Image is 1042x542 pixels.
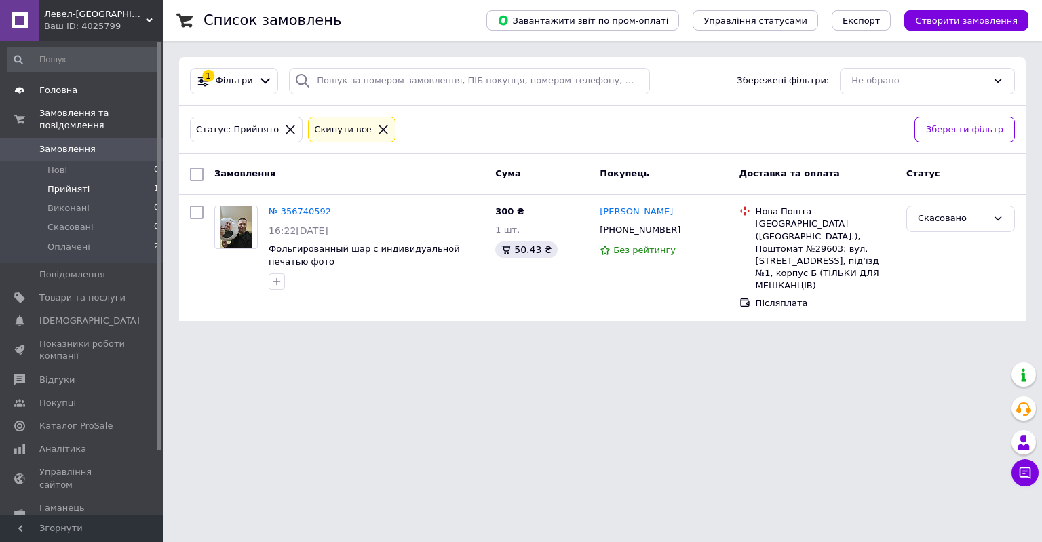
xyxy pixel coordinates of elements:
[47,221,94,233] span: Скасовані
[904,10,1028,31] button: Створити замовлення
[44,8,146,20] span: Левел-Україна
[756,206,895,218] div: Нова Пошта
[891,15,1028,25] a: Створити замовлення
[47,164,67,176] span: Нові
[39,315,140,327] span: [DEMOGRAPHIC_DATA]
[39,143,96,155] span: Замовлення
[843,16,881,26] span: Експорт
[269,225,328,236] span: 16:22[DATE]
[216,75,253,88] span: Фільтри
[918,212,987,226] div: Скасовано
[600,206,673,218] a: [PERSON_NAME]
[906,168,940,178] span: Статус
[39,466,126,490] span: Управління сайтом
[497,14,668,26] span: Завантажити звіт по пром-оплаті
[47,202,90,214] span: Виконані
[693,10,818,31] button: Управління статусами
[739,168,840,178] span: Доставка та оплата
[154,183,159,195] span: 1
[47,183,90,195] span: Прийняті
[289,68,650,94] input: Пошук за номером замовлення, ПІБ покупця, номером телефону, Email, номером накладної
[39,338,126,362] span: Показники роботи компанії
[39,269,105,281] span: Повідомлення
[154,221,159,233] span: 0
[7,47,160,72] input: Пошук
[851,74,987,88] div: Не обрано
[39,107,163,132] span: Замовлення та повідомлення
[204,12,341,28] h1: Список замовлень
[269,244,460,267] a: Фольгированный шар с индивидуальной печатью фото
[220,206,252,248] img: Фото товару
[926,123,1003,137] span: Зберегти фільтр
[495,168,520,178] span: Cума
[39,374,75,386] span: Відгуки
[39,502,126,526] span: Гаманець компанії
[832,10,891,31] button: Експорт
[756,218,895,292] div: [GEOGRAPHIC_DATA] ([GEOGRAPHIC_DATA].), Поштомат №29603: вул. [STREET_ADDRESS], під‘їзд №1, корпу...
[39,84,77,96] span: Головна
[202,70,214,82] div: 1
[154,241,159,253] span: 2
[311,123,374,137] div: Cкинути все
[495,206,524,216] span: 300 ₴
[600,168,649,178] span: Покупець
[154,164,159,176] span: 0
[47,241,90,253] span: Оплачені
[39,397,76,409] span: Покупці
[39,420,113,432] span: Каталог ProSale
[597,221,683,239] div: [PHONE_NUMBER]
[39,292,126,304] span: Товари та послуги
[737,75,829,88] span: Збережені фільтри:
[214,168,275,178] span: Замовлення
[703,16,807,26] span: Управління статусами
[154,202,159,214] span: 0
[486,10,679,31] button: Завантажити звіт по пром-оплаті
[915,16,1018,26] span: Створити замовлення
[269,206,331,216] a: № 356740592
[914,117,1015,143] button: Зберегти фільтр
[613,245,676,255] span: Без рейтингу
[39,443,86,455] span: Аналітика
[44,20,163,33] div: Ваш ID: 4025799
[214,206,258,249] a: Фото товару
[495,241,557,258] div: 50.43 ₴
[1011,459,1039,486] button: Чат з покупцем
[756,297,895,309] div: Післяплата
[495,225,520,235] span: 1 шт.
[193,123,282,137] div: Статус: Прийнято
